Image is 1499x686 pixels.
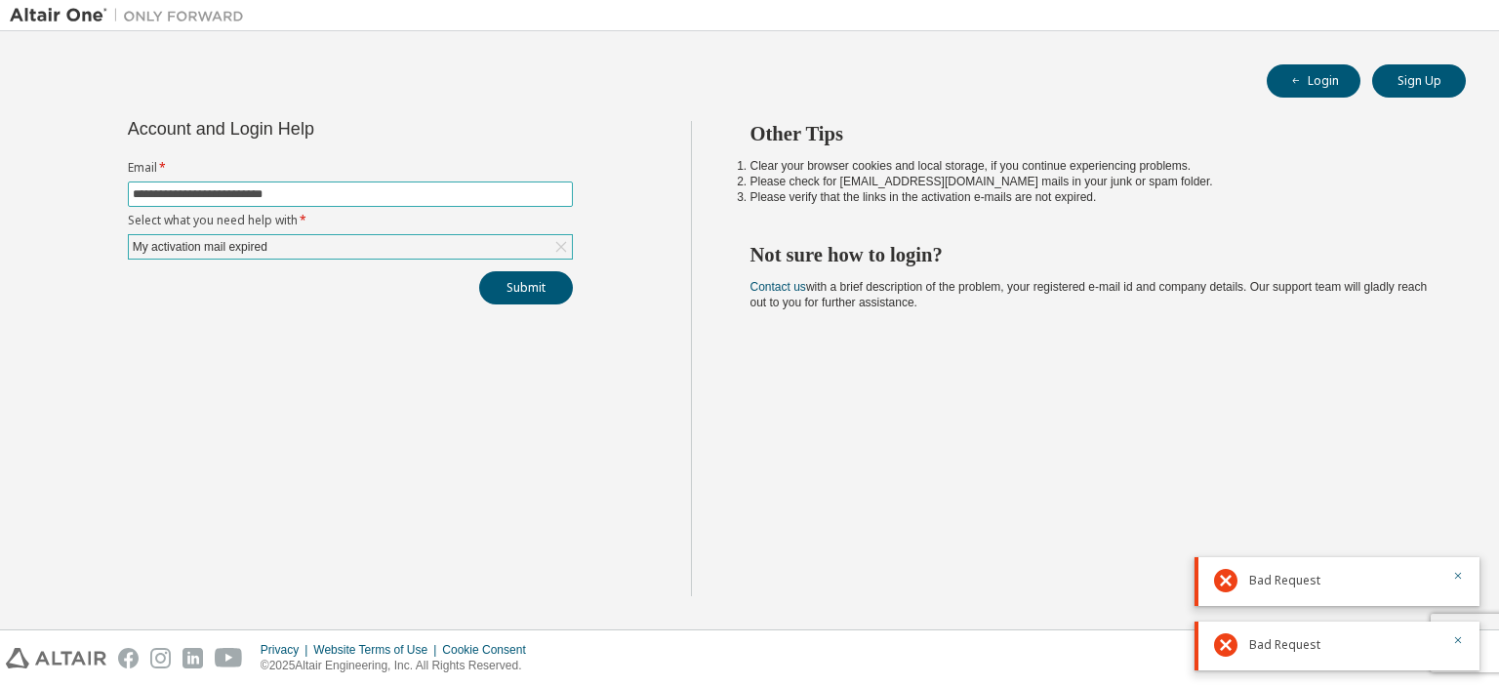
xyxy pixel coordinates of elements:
img: instagram.svg [150,648,171,668]
button: Login [1267,64,1360,98]
label: Select what you need help with [128,213,573,228]
div: Account and Login Help [128,121,484,137]
button: Sign Up [1372,64,1466,98]
h2: Other Tips [750,121,1432,146]
span: Bad Request [1249,573,1320,588]
img: youtube.svg [215,648,243,668]
button: Submit [479,271,573,304]
li: Please check for [EMAIL_ADDRESS][DOMAIN_NAME] mails in your junk or spam folder. [750,174,1432,189]
div: Cookie Consent [442,642,537,658]
div: Privacy [261,642,313,658]
div: Website Terms of Use [313,642,442,658]
img: linkedin.svg [182,648,203,668]
p: © 2025 Altair Engineering, Inc. All Rights Reserved. [261,658,538,674]
span: Bad Request [1249,637,1320,653]
h2: Not sure how to login? [750,242,1432,267]
img: facebook.svg [118,648,139,668]
img: altair_logo.svg [6,648,106,668]
li: Please verify that the links in the activation e-mails are not expired. [750,189,1432,205]
div: My activation mail expired [129,235,572,259]
span: with a brief description of the problem, your registered e-mail id and company details. Our suppo... [750,280,1428,309]
label: Email [128,160,573,176]
img: Altair One [10,6,254,25]
a: Contact us [750,280,806,294]
div: My activation mail expired [130,236,270,258]
li: Clear your browser cookies and local storage, if you continue experiencing problems. [750,158,1432,174]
